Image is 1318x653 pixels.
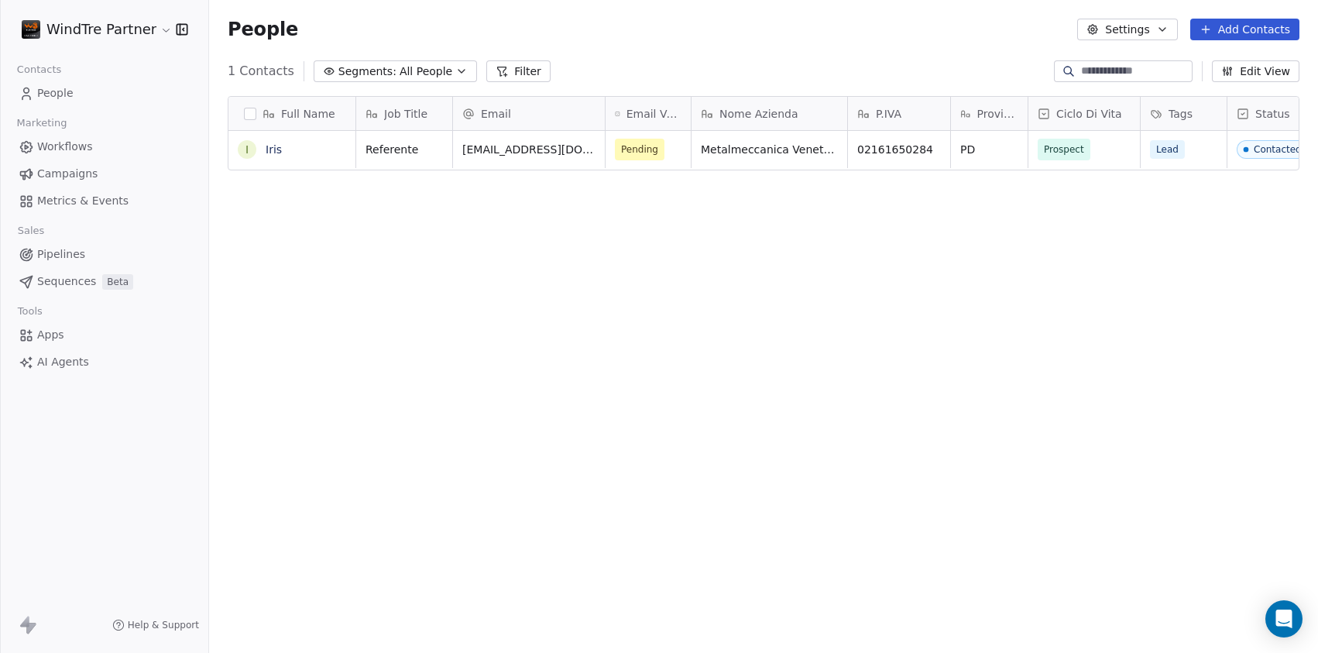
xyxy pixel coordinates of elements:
[384,106,427,122] span: Job Title
[37,166,98,182] span: Campaigns
[356,97,452,130] div: Job Title
[692,97,847,130] div: Nome Azienda
[1169,106,1193,122] span: Tags
[1077,19,1177,40] button: Settings
[462,142,596,157] span: [EMAIL_ADDRESS][DOMAIN_NAME]
[10,58,68,81] span: Contacts
[281,106,335,122] span: Full Name
[481,106,511,122] span: Email
[37,139,93,155] span: Workflows
[453,97,605,130] div: Email
[228,18,298,41] span: People
[11,300,49,323] span: Tools
[701,142,838,157] span: Metalmeccanica Veneta – M.V. S.r.l.
[46,19,156,40] span: WindTre Partner
[112,619,199,631] a: Help & Support
[951,97,1028,130] div: Provincia
[621,142,658,157] span: Pending
[1265,600,1303,638] div: Open Intercom Messenger
[857,142,941,157] span: 02161650284
[11,219,51,242] span: Sales
[606,97,691,130] div: Email Verification Status
[128,619,199,631] span: Help & Support
[338,64,396,80] span: Segments:
[977,106,1019,122] span: Provincia
[848,97,950,130] div: P.IVA
[37,327,64,343] span: Apps
[37,193,129,209] span: Metrics & Events
[37,354,89,370] span: AI Agents
[12,349,196,375] a: AI Agents
[22,20,40,39] img: logo_bp_w3.png
[1254,144,1302,155] div: Contacted
[37,85,74,101] span: People
[12,322,196,348] a: Apps
[12,81,196,106] a: People
[400,64,452,80] span: All People
[366,142,443,157] span: Referente
[626,106,681,122] span: Email Verification Status
[12,134,196,160] a: Workflows
[1028,97,1140,130] div: Ciclo Di Vita
[266,143,282,156] a: Iris
[19,16,165,43] button: WindTre Partner
[1190,19,1299,40] button: Add Contacts
[1044,142,1084,157] span: Prospect
[228,131,356,634] div: grid
[486,60,551,82] button: Filter
[228,62,294,81] span: 1 Contacts
[12,188,196,214] a: Metrics & Events
[1255,106,1290,122] span: Status
[719,106,798,122] span: Nome Azienda
[245,142,249,158] div: I
[960,142,1018,157] span: PD
[37,246,85,263] span: Pipelines
[10,112,74,135] span: Marketing
[102,274,133,290] span: Beta
[12,161,196,187] a: Campaigns
[1141,97,1227,130] div: Tags
[1150,140,1185,159] span: Lead
[228,97,355,130] div: Full Name
[1056,106,1122,122] span: Ciclo Di Vita
[1212,60,1299,82] button: Edit View
[12,269,196,294] a: SequencesBeta
[876,106,901,122] span: P.IVA
[12,242,196,267] a: Pipelines
[37,273,96,290] span: Sequences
